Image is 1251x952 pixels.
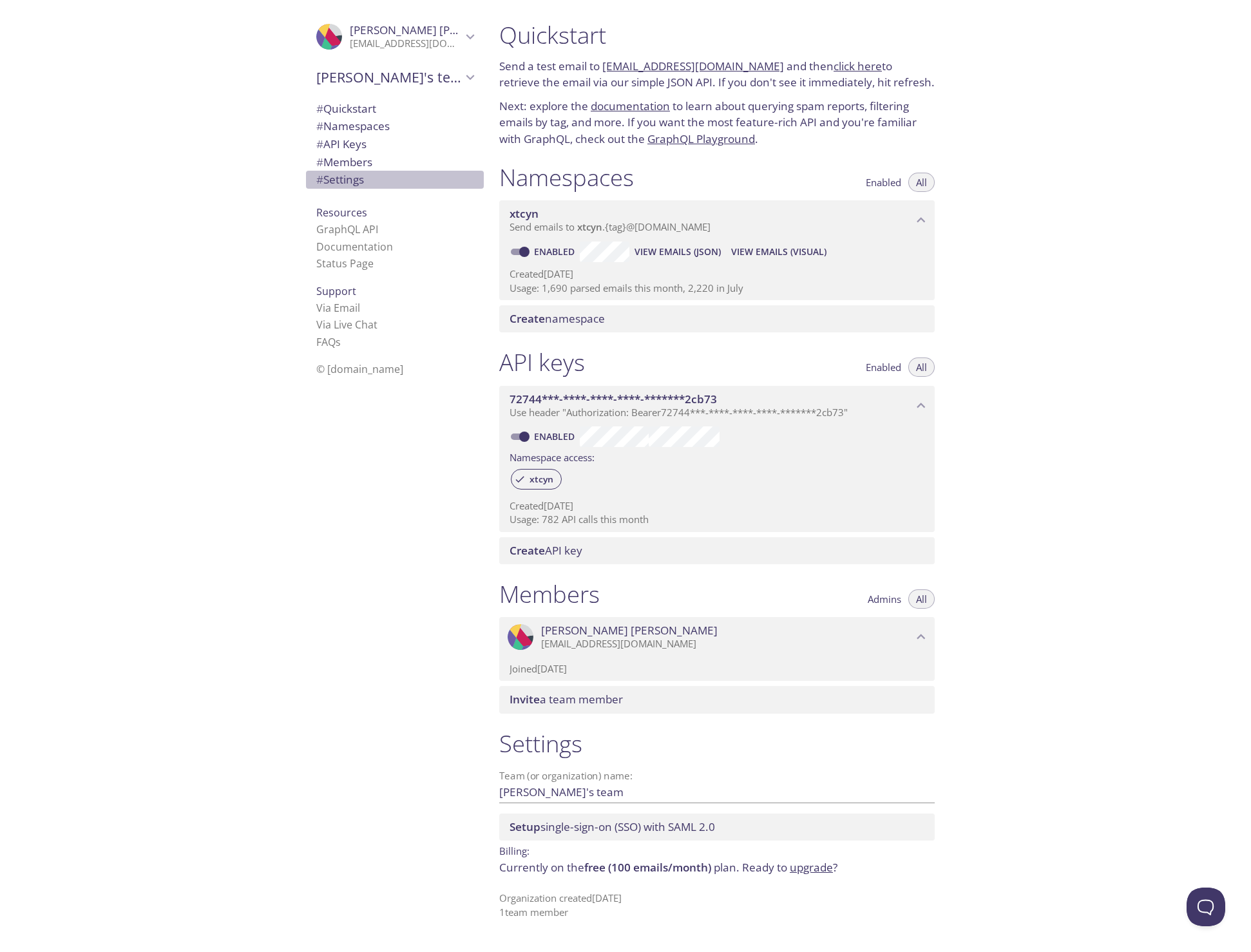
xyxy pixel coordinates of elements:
[499,200,935,240] div: xtcyn namespace
[306,61,484,94] div: Dave's team
[499,537,935,564] div: Create API Key
[499,729,935,758] h1: Settings
[316,137,323,151] span: #
[499,348,585,377] h1: API keys
[584,860,711,875] span: free (100 emails/month)
[629,242,726,262] button: View Emails (JSON)
[306,117,484,135] div: Namespaces
[510,513,924,526] p: Usage: 782 API calls this month
[316,240,393,254] a: Documentation
[647,131,755,146] a: GraphQL Playground
[860,589,909,609] button: Admins
[908,173,935,192] button: All
[499,580,600,609] h1: Members
[591,99,670,113] a: documentation
[316,318,377,332] a: Via Live Chat
[316,137,367,151] span: API Keys
[499,163,634,192] h1: Namespaces
[316,155,372,169] span: Members
[316,119,323,133] span: #
[306,100,484,118] div: Quickstart
[316,68,462,86] span: [PERSON_NAME]'s team
[316,155,323,169] span: #
[316,301,360,315] a: Via Email
[499,686,935,713] div: Invite a team member
[858,357,909,377] button: Enabled
[510,206,539,221] span: xtcyn
[522,473,561,485] span: xtcyn
[316,222,378,236] a: GraphQL API
[316,284,356,298] span: Support
[336,335,341,349] span: s
[316,101,376,116] span: Quickstart
[541,624,718,638] span: [PERSON_NAME] [PERSON_NAME]
[499,98,935,148] p: Next: explore the to learn about querying spam reports, filtering emails by tag, and more. If you...
[510,692,623,707] span: a team member
[499,305,935,332] div: Create namespace
[731,244,826,260] span: View Emails (Visual)
[908,357,935,377] button: All
[541,638,913,651] p: [EMAIL_ADDRESS][DOMAIN_NAME]
[510,281,924,295] p: Usage: 1,690 parsed emails this month, 2,220 in July
[908,589,935,609] button: All
[306,15,484,58] div: Dave Roberts
[510,220,711,233] span: Send emails to . {tag} @[DOMAIN_NAME]
[316,172,364,187] span: Settings
[510,543,582,558] span: API key
[510,311,605,326] span: namespace
[532,430,580,443] a: Enabled
[316,362,403,376] span: © [DOMAIN_NAME]
[834,59,882,73] a: click here
[316,256,374,271] a: Status Page
[499,841,935,859] p: Billing:
[316,205,367,220] span: Resources
[316,101,323,116] span: #
[350,23,526,37] span: [PERSON_NAME] [PERSON_NAME]
[499,859,935,876] p: Currently on the plan.
[350,37,462,50] p: [EMAIL_ADDRESS][DOMAIN_NAME]
[510,447,595,466] label: Namespace access:
[510,662,924,676] p: Joined [DATE]
[635,244,721,260] span: View Emails (JSON)
[510,267,924,281] p: Created [DATE]
[510,819,715,834] span: single-sign-on (SSO) with SAML 2.0
[499,891,935,919] p: Organization created [DATE] 1 team member
[510,311,545,326] span: Create
[602,59,784,73] a: [EMAIL_ADDRESS][DOMAIN_NAME]
[510,543,545,558] span: Create
[499,617,935,657] div: Dave Roberts
[511,469,562,490] div: xtcyn
[742,860,837,875] span: Ready to ?
[499,814,935,841] div: Setup SSO
[532,245,580,258] a: Enabled
[316,119,390,133] span: Namespaces
[726,242,832,262] button: View Emails (Visual)
[306,171,484,189] div: Team Settings
[510,692,540,707] span: Invite
[499,21,935,50] h1: Quickstart
[790,860,833,875] a: upgrade
[577,220,602,233] span: xtcyn
[499,58,935,91] p: Send a test email to and then to retrieve the email via our simple JSON API. If you don't see it ...
[306,135,484,153] div: API Keys
[510,499,924,513] p: Created [DATE]
[499,771,633,781] label: Team (or organization) name:
[316,335,341,349] a: FAQ
[510,819,540,834] span: Setup
[858,173,909,192] button: Enabled
[1187,888,1225,926] iframe: Help Scout Beacon - Open
[316,172,323,187] span: #
[306,153,484,171] div: Members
